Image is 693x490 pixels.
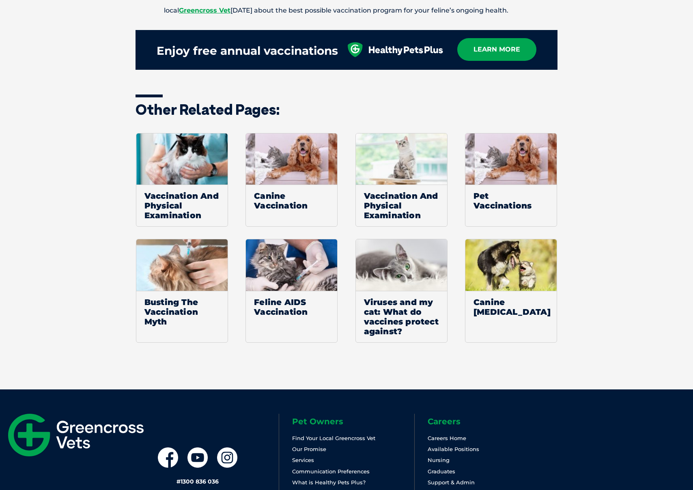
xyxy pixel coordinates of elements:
span: Canine [MEDICAL_DATA] [465,291,557,323]
a: Busting The Vaccination Myth [136,239,228,343]
button: Search [677,37,685,45]
a: Vaccination And Physical Examination [136,133,228,227]
span: Pet Vaccinations [465,185,557,217]
span: Vaccination And Physical Examination [356,185,447,226]
a: Nursing [428,457,450,463]
h6: Pet Owners [292,417,414,426]
span: Canine Vaccination [246,185,337,217]
span: Busting The Vaccination Myth [136,291,228,333]
img: healthy-pets-plus.svg [346,42,443,57]
a: #1300 836 036 [176,478,219,485]
a: Find Your Local Greencross Vet [292,435,375,441]
span: Feline AIDS Vaccination [246,291,337,323]
a: Available Positions [428,446,479,452]
div: Enjoy free annual vaccinations [157,38,338,64]
h3: Other related pages: [136,102,557,117]
a: Feline AIDS Vaccination [245,239,338,343]
a: Communication Preferences [292,468,370,475]
a: Greencross Vet [179,6,230,14]
a: learn more [457,38,536,61]
img: Cat dental check [356,239,447,291]
a: Services [292,457,314,463]
a: Careers Home [428,435,466,441]
a: Vaccination And Physical Examination [355,133,448,227]
a: What is Healthy Pets Plus? [292,479,366,486]
a: Canine Vaccination [245,133,338,227]
h6: Careers [428,417,550,426]
a: Pet Vaccinations [465,133,557,227]
a: Viruses and my cat: What do vaccines protect against? [355,239,448,343]
a: Default ThumbnailCanine [MEDICAL_DATA] [465,239,557,343]
a: Graduates [428,468,455,475]
span: Vaccination And Physical Examination [136,185,228,226]
img: Kitten Vaccinations [246,239,337,291]
a: Support & Admin [428,479,475,486]
a: Our Promise [292,446,326,452]
span: Viruses and my cat: What do vaccines protect against? [356,291,447,342]
img: Default Thumbnail [465,239,557,291]
span: # [176,478,181,485]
